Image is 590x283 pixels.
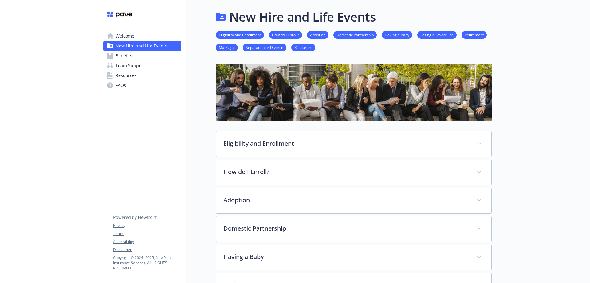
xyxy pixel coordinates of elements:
p: Copyright © 2024 - 2025 , Newfront Insurance Services, ALL RIGHTS RESERVED [113,255,181,271]
a: Retirement [462,32,487,38]
a: Domestic Partnership [333,32,377,38]
span: Team Support [116,61,145,71]
span: New Hire and Life Events [116,41,167,51]
span: Benefits [116,51,132,61]
h1: New Hire and Life Events [229,8,376,26]
img: new hire page banner [216,64,492,121]
a: New Hire and Life Events [103,41,181,51]
a: Privacy [113,223,181,228]
p: Domestic Partnership [223,224,469,233]
a: Losing a Loved One [417,32,457,38]
a: Benefits [103,51,181,61]
a: Welcome [103,31,181,41]
p: Having a Baby [223,252,469,261]
a: FAQs [103,80,181,90]
a: Marriage [216,44,238,50]
span: Welcome [116,31,134,41]
div: How do I Enroll? [216,160,491,185]
a: Resources [103,71,181,80]
p: Eligibility and Enrollment [223,139,469,148]
a: Resources [291,44,315,50]
a: Accessibility [113,239,181,245]
p: How do I Enroll? [223,167,469,176]
a: Eligibility and Enrollment [216,32,264,38]
a: Adoption [307,32,328,38]
div: Having a Baby [216,245,491,270]
div: Eligibility and Enrollment [216,131,491,157]
span: FAQs [116,80,126,90]
a: Team Support [103,61,181,71]
a: How do I Enroll? [269,32,302,38]
p: Adoption [223,196,469,205]
a: Separation or Divorce [243,44,286,50]
a: Having a Baby [382,32,412,38]
a: Terms [113,231,181,237]
span: Resources [116,71,137,80]
div: Domestic Partnership [216,216,491,242]
div: Adoption [216,188,491,213]
a: Disclaimer [113,247,181,253]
